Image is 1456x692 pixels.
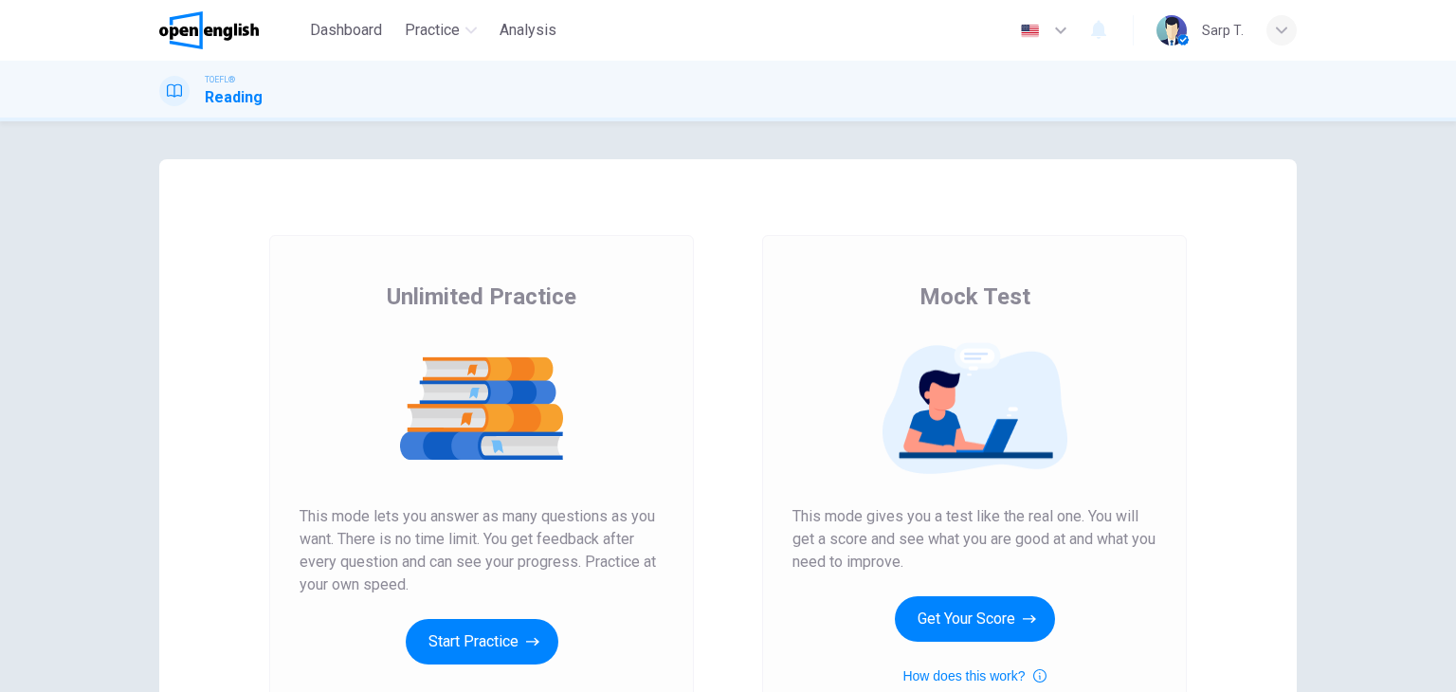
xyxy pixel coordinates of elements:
[1202,19,1244,42] div: Sarp T.
[895,596,1055,642] button: Get Your Score
[205,73,235,86] span: TOEFL®
[792,505,1156,574] span: This mode gives you a test like the real one. You will get a score and see what you are good at a...
[405,19,460,42] span: Practice
[1018,24,1042,38] img: en
[919,282,1030,312] span: Mock Test
[302,13,390,47] button: Dashboard
[205,86,263,109] h1: Reading
[500,19,556,42] span: Analysis
[159,11,259,49] img: OpenEnglish logo
[902,665,1046,687] button: How does this work?
[159,11,302,49] a: OpenEnglish logo
[492,13,564,47] button: Analysis
[397,13,484,47] button: Practice
[300,505,664,596] span: This mode lets you answer as many questions as you want. There is no time limit. You get feedback...
[1156,15,1187,46] img: Profile picture
[406,619,558,665] button: Start Practice
[310,19,382,42] span: Dashboard
[387,282,576,312] span: Unlimited Practice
